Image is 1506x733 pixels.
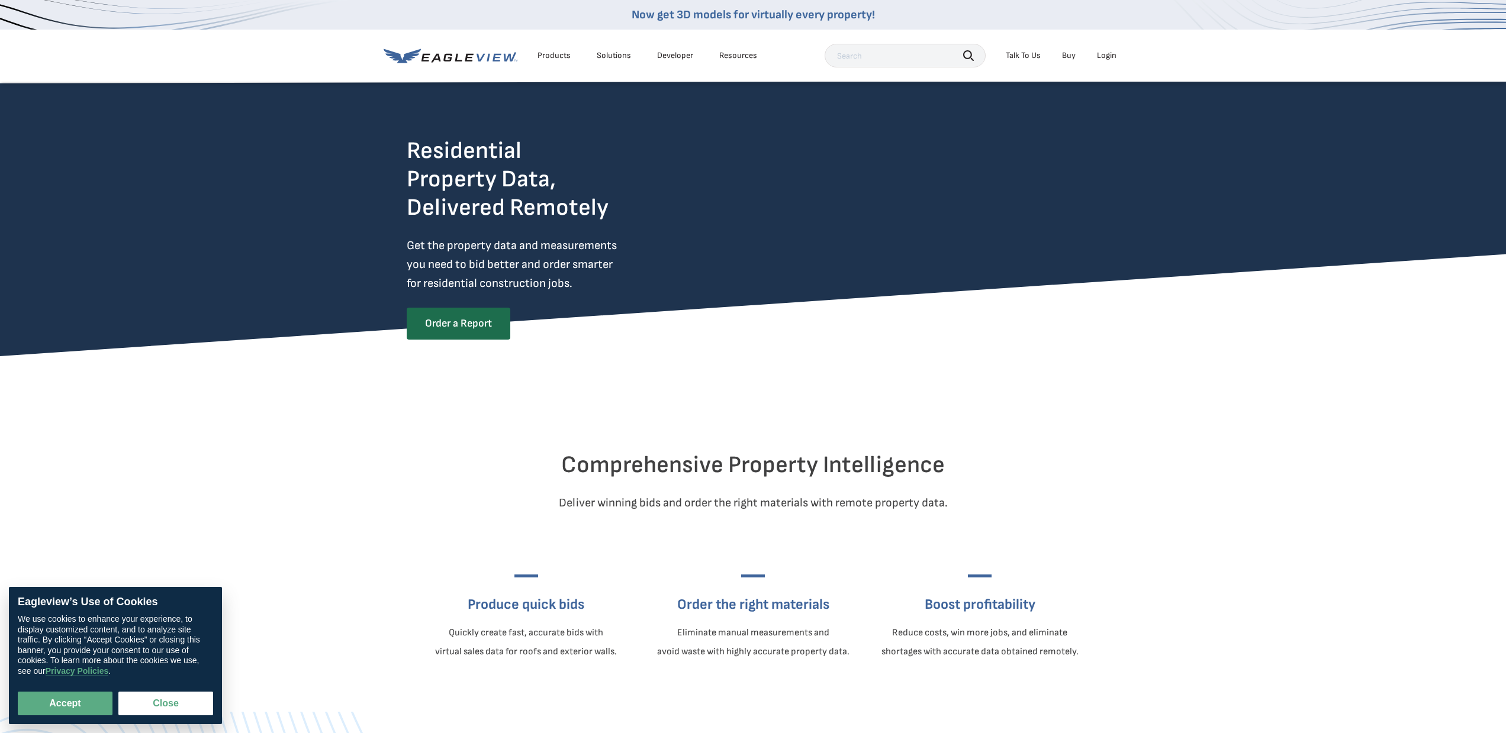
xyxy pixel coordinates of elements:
h2: Residential Property Data, Delivered Remotely [407,137,609,222]
h3: Order the right materials [657,595,849,614]
p: Deliver winning bids and order the right materials with remote property data. [407,493,1099,512]
p: Eliminate manual measurements and avoid waste with highly accurate property data. [657,624,849,661]
input: Search [825,44,986,67]
div: Solutions [597,50,631,61]
a: Privacy Policies [46,667,109,677]
a: Developer [657,50,693,61]
h3: Boost profitability [881,595,1079,614]
button: Close [118,692,213,715]
p: Get the property data and measurements you need to bid better and order smarter for residential c... [407,236,666,293]
a: Now get 3D models for virtually every property! [632,8,875,22]
div: Resources [719,50,757,61]
div: We use cookies to enhance your experience, to display customized content, and to analyze site tra... [18,615,213,677]
button: Accept [18,692,112,715]
div: Eagleview’s Use of Cookies [18,596,213,609]
h3: Produce quick bids [435,595,617,614]
h2: Comprehensive Property Intelligence [407,451,1099,479]
a: Buy [1062,50,1076,61]
div: Login [1097,50,1116,61]
div: Products [538,50,571,61]
a: Order a Report [407,308,510,340]
p: Quickly create fast, accurate bids with virtual sales data for roofs and exterior walls. [435,624,617,661]
div: Talk To Us [1006,50,1041,61]
p: Reduce costs, win more jobs, and eliminate shortages with accurate data obtained remotely. [881,624,1079,661]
